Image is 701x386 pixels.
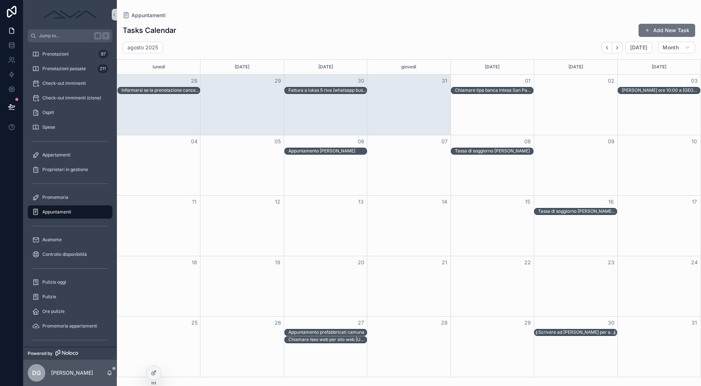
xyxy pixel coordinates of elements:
[28,163,112,176] a: Proprietari in gestione
[28,91,112,105] a: Check-out imminenti (clone)
[42,323,97,329] span: Promemoria appartamenti
[42,80,86,86] span: Check-out imminenti
[658,42,695,53] button: Month
[122,87,200,93] div: Informarsi se la prenotazione cancellata di Lovere -66€ viene detratta dal compenso di [PERSON_NA...
[538,329,616,335] div: Scrivere ad [PERSON_NAME] per appuntamento lunedì Villa a Costa
[619,60,700,74] div: [DATE]
[523,137,532,146] button: 08
[455,148,530,154] div: Tassa di soggiorno [PERSON_NAME]
[357,318,365,327] button: 27
[538,208,616,215] div: Tassa di soggiorno Pietro, chiamare marina ferri
[273,197,282,206] button: 12
[127,44,158,51] h2: agosto 2025
[28,205,112,219] a: Appuntamenti
[440,258,449,267] button: 21
[97,64,108,73] div: 211
[131,12,166,19] span: Appuntamenti
[523,197,532,206] button: 15
[42,66,86,72] span: Prenotazioni passate
[28,290,112,303] a: Pulizie
[273,137,282,146] button: 05
[288,337,367,343] div: Chiamare Iseo web per sito web [URL][DOMAIN_NAME]
[42,95,101,101] span: Check-out imminenti (clone)
[42,251,87,257] span: Controllo disponibilità
[42,237,62,243] span: Avahome
[42,110,54,116] span: Ospiti
[455,148,530,154] div: Tassa di soggiorno Pietro
[690,258,699,267] button: 24
[607,76,616,85] button: 02
[28,77,112,90] a: Check-out imminenti
[357,258,365,267] button: 20
[122,87,200,94] div: Informarsi se la prenotazione cancellata di Lovere -66€ viene detratta dal compenso di Carla o il...
[190,76,199,85] button: 28
[42,209,71,215] span: Appuntamenti
[42,51,69,57] span: Prenotazioni
[690,318,699,327] button: 31
[288,87,367,93] div: Fattura a lukas 5 riva (whatsapp business)
[190,258,199,267] button: 18
[440,197,449,206] button: 14
[190,318,199,327] button: 25
[28,248,112,261] a: Controllo disponibilità
[28,121,112,134] a: Spese
[28,319,112,333] a: Promemoria appartamenti
[42,309,65,314] span: Ore pulizie
[28,305,112,318] a: Ore pulizie
[607,197,616,206] button: 16
[41,9,99,20] img: App logo
[42,124,55,130] span: Spese
[118,60,199,74] div: lunedì
[51,369,93,376] p: [PERSON_NAME]
[523,76,532,85] button: 01
[288,148,355,154] div: Appuntamento [PERSON_NAME]
[123,12,166,19] a: Appuntamenti
[440,76,449,85] button: 31
[607,258,616,267] button: 23
[452,60,533,74] div: [DATE]
[663,44,679,51] span: Month
[99,50,108,58] div: 97
[357,137,365,146] button: 06
[288,329,364,335] div: Appuntamento prefabbricati camuna
[690,197,699,206] button: 17
[602,42,612,53] button: Back
[28,48,112,61] a: Prenotazioni97
[28,191,112,204] a: Promemoria
[630,44,647,51] span: [DATE]
[190,197,199,206] button: 11
[42,194,68,200] span: Promemoria
[535,60,616,74] div: [DATE]
[440,137,449,146] button: 07
[639,24,695,37] button: Add New Task
[288,336,367,343] div: Chiamare Iseo web per sito web https://www.iseoweb.it/contatti-siti-wordpress-ecommerce-brescia
[42,294,56,300] span: Pulizie
[690,76,699,85] button: 03
[28,29,112,42] button: Jump to...K
[273,318,282,327] button: 26
[28,148,112,162] a: Appartamenti
[190,137,199,146] button: 04
[622,87,700,94] div: Pietro Ponte ore 10:00 a Ponte di Legno
[612,42,623,53] button: Next
[607,318,616,327] button: 30
[607,137,616,146] button: 09
[28,276,112,289] a: Pulizie oggi
[523,318,532,327] button: 29
[117,59,701,377] div: Month View
[23,42,117,347] div: scrollable content
[103,33,109,39] span: K
[440,318,449,327] button: 28
[123,25,176,35] h1: Tasks Calendar
[455,87,533,93] div: Chiamare tipa banca intesa San Paolo
[28,233,112,246] a: Avahome
[538,208,616,214] div: Tassa di soggiorno [PERSON_NAME], chiamare [PERSON_NAME]
[368,60,449,74] div: giovedì
[690,137,699,146] button: 10
[523,258,532,267] button: 22
[32,368,41,377] span: DG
